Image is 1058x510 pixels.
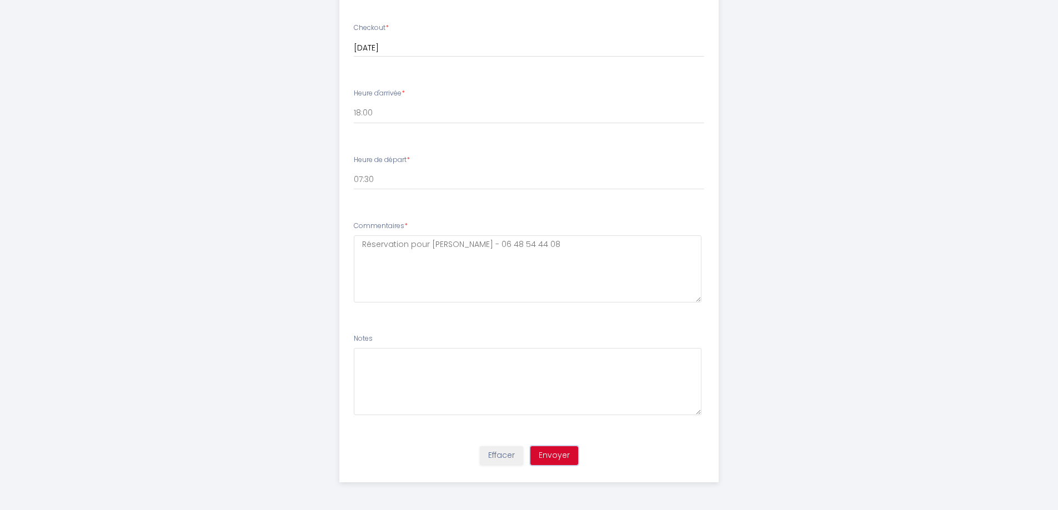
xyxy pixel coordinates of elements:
[354,221,408,231] label: Commentaires
[354,88,405,99] label: Heure d'arrivée
[354,334,373,344] label: Notes
[354,155,410,165] label: Heure de départ
[530,446,578,465] button: Envoyer
[480,446,523,465] button: Effacer
[354,23,389,33] label: Checkout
